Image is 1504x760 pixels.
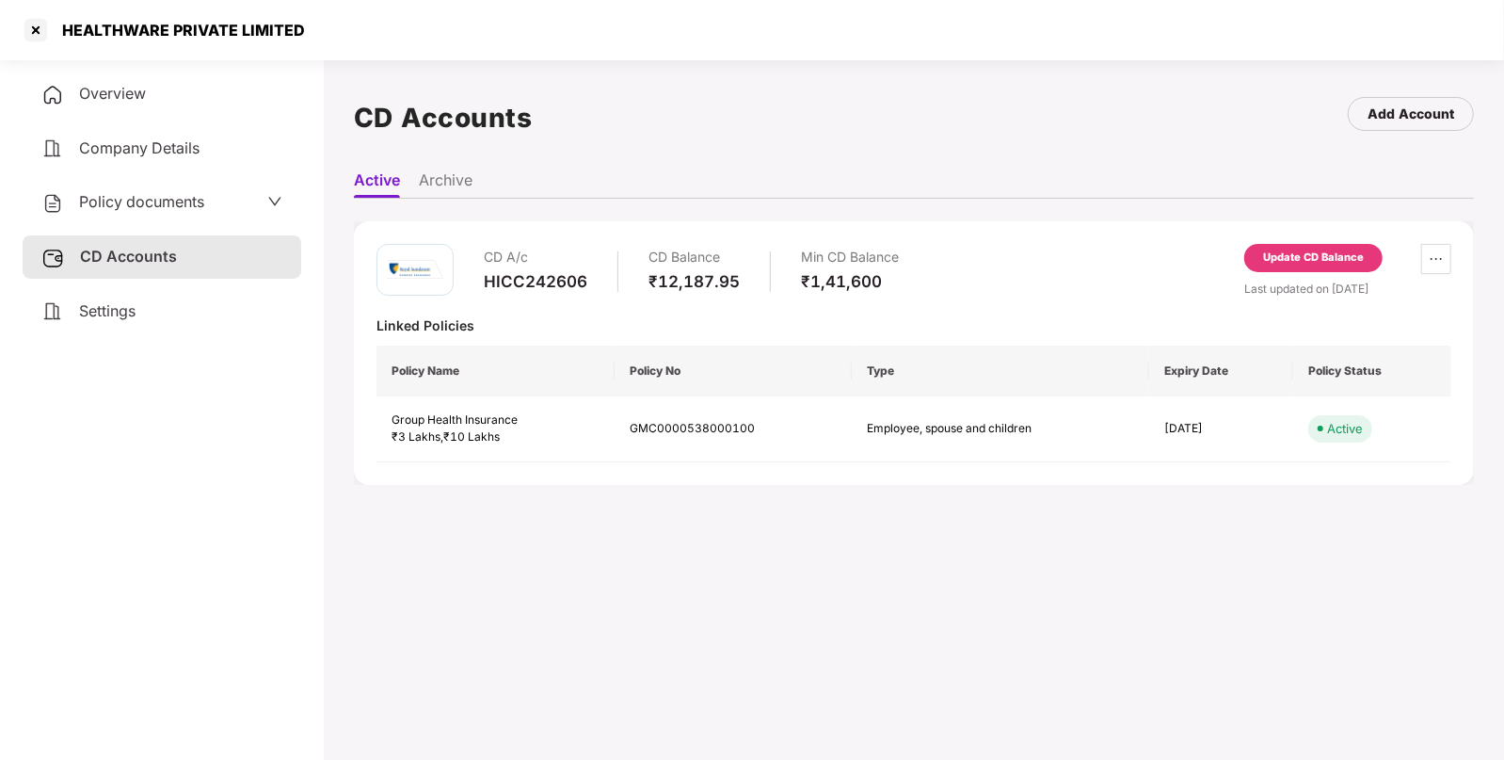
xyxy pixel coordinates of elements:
[615,346,852,396] th: Policy No
[1293,346,1451,396] th: Policy Status
[1421,244,1451,274] button: ellipsis
[648,244,740,271] div: CD Balance
[615,396,852,463] td: GMC0000538000100
[376,316,1451,334] div: Linked Policies
[80,247,177,266] span: CD Accounts
[392,412,600,429] div: Group Health Insurance
[484,244,587,271] div: CD A/c
[354,97,533,138] h1: CD Accounts
[41,247,65,269] img: svg+xml;base64,PHN2ZyB3aWR0aD0iMjUiIGhlaWdodD0iMjQiIHZpZXdCb3g9IjAgMCAyNSAyNCIgZmlsbD0ibm9uZSIgeG...
[867,420,1074,438] div: Employee, spouse and children
[648,271,740,292] div: ₹12,187.95
[443,429,500,444] span: ₹10 Lakhs
[1263,250,1364,267] div: Update CD Balance
[1327,419,1363,438] div: Active
[41,137,64,160] img: svg+xml;base64,PHN2ZyB4bWxucz0iaHR0cDovL3d3dy53My5vcmcvMjAwMC9zdmciIHdpZHRoPSIyNCIgaGVpZ2h0PSIyNC...
[387,260,443,280] img: rsi.png
[41,84,64,106] img: svg+xml;base64,PHN2ZyB4bWxucz0iaHR0cDovL3d3dy53My5vcmcvMjAwMC9zdmciIHdpZHRoPSIyNCIgaGVpZ2h0PSIyNC...
[484,271,587,292] div: HICC242606
[392,429,443,444] span: ₹3 Lakhs ,
[1149,396,1293,463] td: [DATE]
[376,346,615,396] th: Policy Name
[1368,104,1454,124] div: Add Account
[1149,346,1293,396] th: Expiry Date
[79,301,136,320] span: Settings
[79,192,204,211] span: Policy documents
[801,244,899,271] div: Min CD Balance
[267,194,282,209] span: down
[79,138,200,157] span: Company Details
[1422,251,1450,267] span: ellipsis
[801,271,899,292] div: ₹1,41,600
[1244,280,1451,298] div: Last updated on [DATE]
[79,84,146,103] span: Overview
[41,300,64,323] img: svg+xml;base64,PHN2ZyB4bWxucz0iaHR0cDovL3d3dy53My5vcmcvMjAwMC9zdmciIHdpZHRoPSIyNCIgaGVpZ2h0PSIyNC...
[419,170,472,198] li: Archive
[51,21,305,40] div: HEALTHWARE PRIVATE LIMITED
[852,346,1149,396] th: Type
[41,192,64,215] img: svg+xml;base64,PHN2ZyB4bWxucz0iaHR0cDovL3d3dy53My5vcmcvMjAwMC9zdmciIHdpZHRoPSIyNCIgaGVpZ2h0PSIyNC...
[354,170,400,198] li: Active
